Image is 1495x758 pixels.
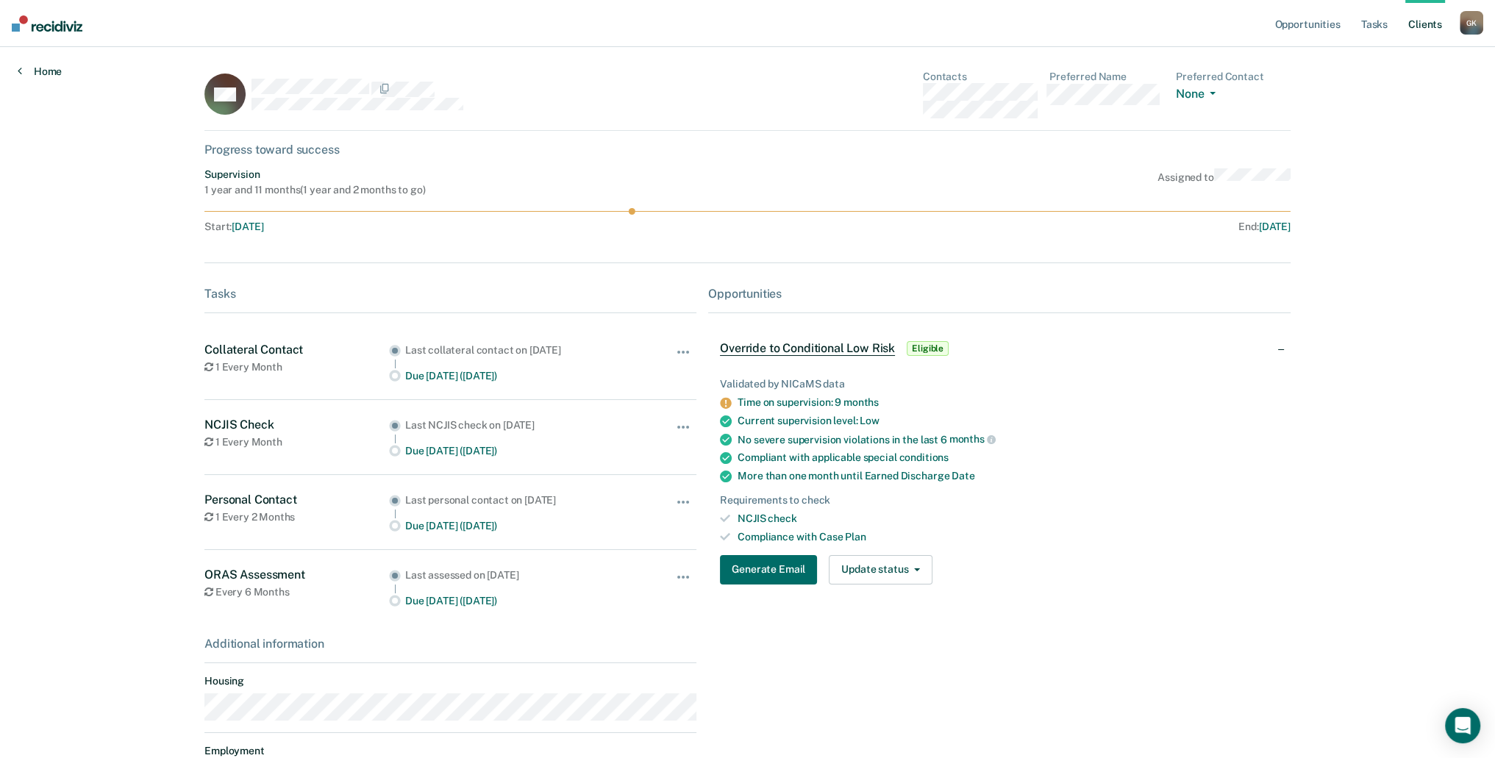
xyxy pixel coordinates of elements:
dt: Preferred Contact [1176,71,1291,83]
span: Plan [845,531,866,543]
span: check [768,512,796,524]
a: Home [18,65,62,78]
div: No severe supervision violations in the last 6 [738,433,1279,446]
div: NCJIS [738,512,1279,525]
div: Additional information [204,637,696,651]
span: Date [952,470,974,482]
dt: Housing [204,675,696,687]
div: Compliance with Case [738,531,1279,543]
button: None [1176,87,1221,104]
div: Assigned to [1157,168,1291,196]
div: Override to Conditional Low RiskEligible [708,325,1291,372]
div: Opportunities [708,287,1291,301]
button: Update status [829,555,932,584]
div: Compliant with applicable special [738,451,1279,464]
div: Personal Contact [204,493,389,507]
div: Supervision [204,168,425,181]
div: Due [DATE] ([DATE]) [405,445,635,457]
span: conditions [899,451,949,463]
div: ORAS Assessment [204,568,389,582]
div: End : [754,221,1291,233]
dt: Preferred Name [1049,71,1164,83]
div: Last personal contact on [DATE] [405,494,635,507]
div: More than one month until Earned Discharge [738,470,1279,482]
div: Progress toward success [204,143,1291,157]
div: Last NCJIS check on [DATE] [405,419,635,432]
span: Eligible [907,341,949,356]
span: months [949,433,996,445]
button: Generate Email [720,555,817,584]
div: Requirements to check [720,494,1279,507]
span: [DATE] [1259,221,1291,232]
div: Current supervision level: [738,415,1279,427]
button: GK [1460,11,1483,35]
div: Time on supervision: 9 months [738,396,1279,409]
div: 1 year and 11 months ( 1 year and 2 months to go ) [204,184,425,196]
img: Recidiviz [12,15,82,32]
span: [DATE] [232,221,263,232]
dt: Employment [204,745,696,757]
div: 1 Every Month [204,361,389,373]
div: Due [DATE] ([DATE]) [405,595,635,607]
div: Start : [204,221,748,233]
dt: Contacts [923,71,1038,83]
div: Every 6 Months [204,586,389,598]
div: Due [DATE] ([DATE]) [405,370,635,382]
span: Override to Conditional Low Risk [720,341,895,356]
div: NCJIS Check [204,418,389,432]
div: G K [1460,11,1483,35]
div: Collateral Contact [204,343,389,357]
div: Last collateral contact on [DATE] [405,344,635,357]
a: Navigate to form link [720,555,823,584]
div: 1 Every Month [204,436,389,448]
div: Due [DATE] ([DATE]) [405,520,635,532]
div: Tasks [204,287,696,301]
span: Low [860,415,879,426]
div: Open Intercom Messenger [1445,708,1480,743]
div: Last assessed on [DATE] [405,569,635,582]
div: Validated by NICaMS data [720,378,1279,390]
div: 1 Every 2 Months [204,511,389,523]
